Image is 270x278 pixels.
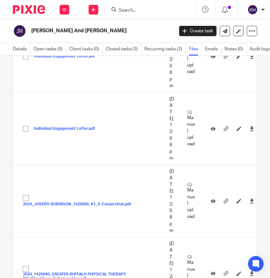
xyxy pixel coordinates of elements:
[225,43,246,56] a: Notes (0)
[34,54,100,59] button: Individual Engagement Letter.pdf
[118,8,176,14] input: Search
[69,43,102,56] a: Client tasks (0)
[187,182,195,220] p: Manual upload
[34,43,66,56] a: Open tasks (0)
[169,168,174,234] p: [DATE] 12:08pm
[169,24,174,89] p: [DATE] 12:08pm
[23,202,136,207] button: 2024_JOSEPH ROBINSON_1429686_K1_S-Corporation.pdf
[189,43,202,56] a: Files
[205,43,221,56] a: Emails
[34,127,100,131] button: Individual Engagement Letter.pdf
[247,5,258,15] img: svg%3E
[13,5,45,14] img: Pixie
[249,198,254,204] a: Download
[179,26,217,36] a: Create task
[249,125,254,132] a: Download
[169,96,174,161] p: [DATE] 12:08pm
[187,110,195,148] p: Manual upload
[20,123,32,135] input: Select
[187,37,195,75] p: Manual upload
[249,53,254,59] a: Download
[31,27,142,34] h2: [PERSON_NAME] And [PERSON_NAME]
[13,43,30,56] a: Details
[249,270,254,277] a: Download
[144,43,186,56] a: Recurring tasks (2)
[20,263,32,275] input: Select
[20,192,32,204] input: Select
[20,50,32,63] input: Select
[13,24,26,38] img: svg%3E
[106,43,141,56] a: Closed tasks (3)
